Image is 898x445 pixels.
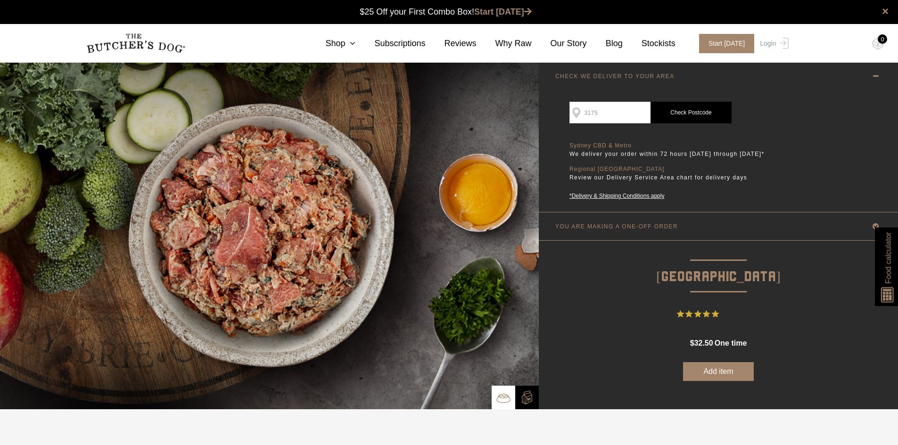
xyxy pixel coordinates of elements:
span: one time [715,339,747,347]
a: *Delivery & Shipping Conditions apply [569,192,767,200]
p: YOU ARE MAKING A ONE-OFF ORDER [555,223,678,230]
a: YOU ARE MAKING A ONE-OFF ORDER [539,212,898,240]
a: close [882,6,889,17]
button: Add item [683,362,754,381]
a: Check Postcode [651,102,732,123]
a: CHECK WE DELIVER TO YOUR AREA [539,62,898,90]
a: Our Story [532,37,587,50]
a: Login [758,34,788,53]
a: Why Raw [477,37,532,50]
img: TBD_Cart-Empty.png [872,38,884,50]
a: Stockists [623,37,676,50]
a: Start [DATE] [474,7,532,16]
a: Start [DATE] [690,34,758,53]
p: Sydney CBD & Metro [569,142,767,149]
span: 18 Reviews [723,307,760,321]
div: 0 [878,34,887,44]
span: 32.50 [694,339,713,347]
button: Rated 4.9 out of 5 stars from 18 reviews. Jump to reviews. [677,307,760,321]
p: Regional [GEOGRAPHIC_DATA] [569,166,767,173]
a: Blog [587,37,623,50]
p: Review our Delivery Service Area chart for delivery days [569,173,767,182]
input: Postcode [569,102,651,123]
a: Shop [306,37,355,50]
span: Food calculator [882,232,894,283]
p: [GEOGRAPHIC_DATA] [539,241,898,288]
p: We deliver your order within 72 hours [DATE] through [DATE]* [569,149,767,159]
img: TBD_Bowl.png [496,391,511,405]
a: Reviews [426,37,477,50]
p: CHECK WE DELIVER TO YOUR AREA [555,73,675,80]
a: Subscriptions [355,37,425,50]
span: $ [690,339,694,347]
span: Start [DATE] [699,34,755,53]
img: TBD_Build-A-Box-2.png [520,390,534,405]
